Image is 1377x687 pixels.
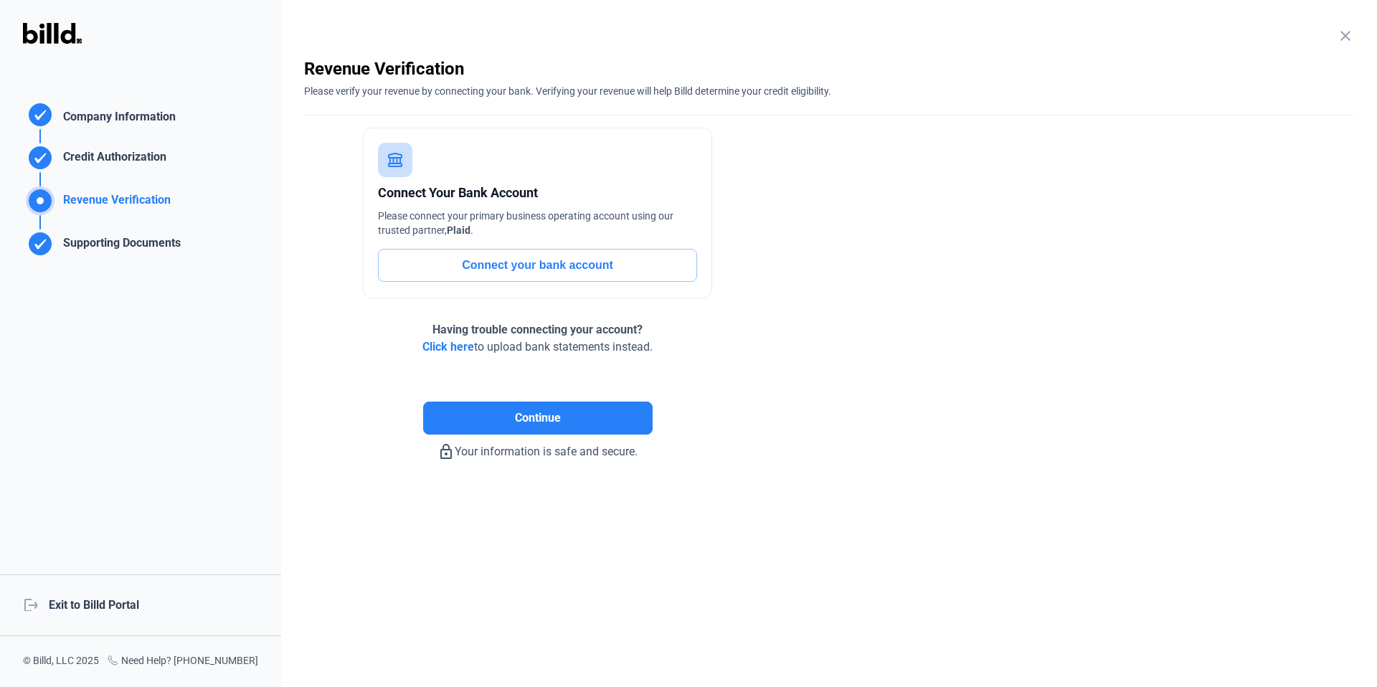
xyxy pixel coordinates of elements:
[447,224,470,236] span: Plaid
[57,108,176,129] div: Company Information
[437,443,455,460] mat-icon: lock_outline
[23,653,99,670] div: © Billd, LLC 2025
[422,340,474,354] span: Click here
[423,402,653,435] button: Continue
[23,597,37,611] mat-icon: logout
[378,183,697,203] div: Connect Your Bank Account
[23,23,82,44] img: Billd Logo
[432,323,643,336] span: Having trouble connecting your account?
[304,435,771,460] div: Your information is safe and secure.
[57,191,171,215] div: Revenue Verification
[57,234,181,258] div: Supporting Documents
[304,57,1354,80] div: Revenue Verification
[378,249,697,282] button: Connect your bank account
[107,653,258,670] div: Need Help? [PHONE_NUMBER]
[1337,27,1354,44] mat-icon: close
[378,209,697,237] div: Please connect your primary business operating account using our trusted partner, .
[422,321,653,356] div: to upload bank statements instead.
[304,80,1354,98] div: Please verify your revenue by connecting your bank. Verifying your revenue will help Billd determ...
[515,409,561,427] span: Continue
[57,148,166,172] div: Credit Authorization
